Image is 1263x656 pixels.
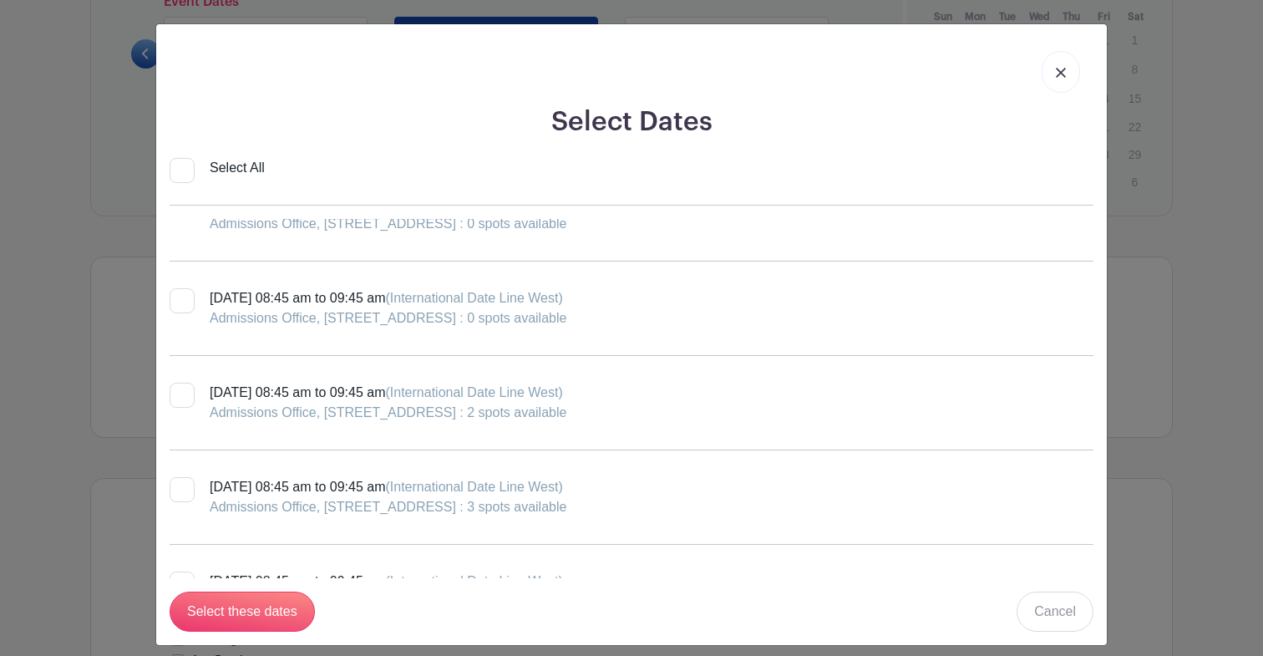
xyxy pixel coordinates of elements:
div: [DATE] 08:45 am to 09:45 am [210,383,566,423]
a: Cancel [1017,592,1093,632]
div: Admissions Office, [STREET_ADDRESS] : 3 spots available [210,497,566,517]
div: [DATE] 08:45 am to 09:45 am [210,288,566,328]
div: Admissions Office, [STREET_ADDRESS] : 0 spots available [210,308,566,328]
span: (International Date Line West) [385,291,562,305]
span: (International Date Line West) [385,574,562,588]
span: (International Date Line West) [385,385,562,399]
div: Select All [210,158,265,178]
div: Admissions Office, [STREET_ADDRESS] : 2 spots available [210,403,566,423]
div: Admissions Office, [STREET_ADDRESS] : 0 spots available [210,214,566,234]
img: close_button-5f87c8562297e5c2d7936805f587ecaba9071eb48480494691a3f1689db116b3.svg [1056,68,1066,78]
h2: Select Dates [170,106,1093,138]
input: Select these dates [170,592,315,632]
div: [DATE] 08:45 am to 09:45 am [210,572,566,612]
div: [DATE] 08:45 am to 09:45 am [210,477,566,517]
span: (International Date Line West) [385,480,562,494]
